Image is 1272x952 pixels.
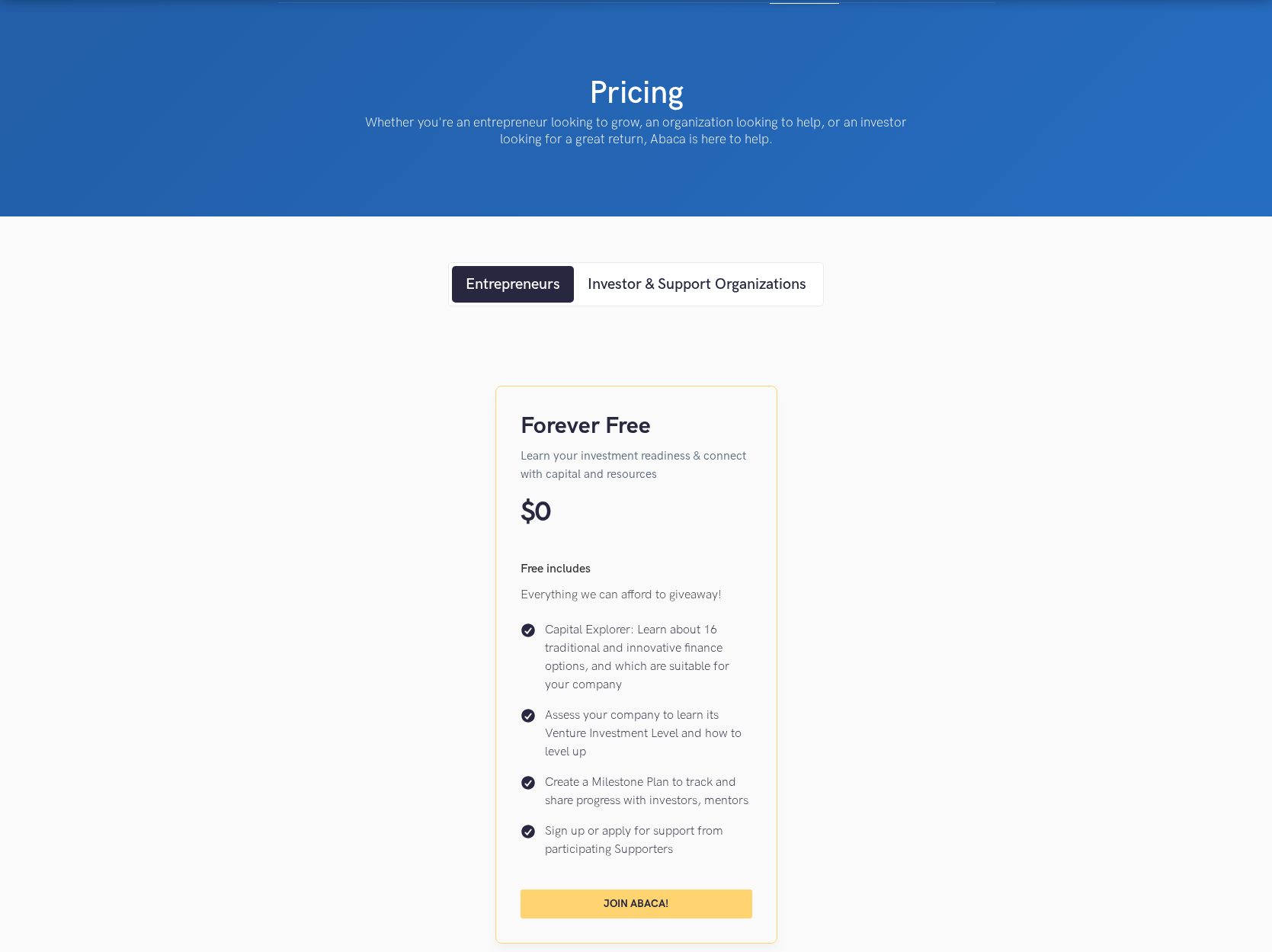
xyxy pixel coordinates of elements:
div: Investor & Support Organizations [588,273,806,296]
img: Check icon [521,623,536,638]
h1: Pricing [589,73,684,114]
strong: Free includes [521,562,591,576]
img: Check icon [521,708,536,723]
a: Join Abaca! [521,889,752,918]
p: Sign up or apply for support from participating Supporters [545,822,752,859]
p: $ [521,496,535,530]
p: Learn your investment readiness & connect with capital and resources [521,447,752,484]
p: 0 [535,496,550,530]
p: Assess your company to learn its Venture Investment Level and how to level up [545,707,752,761]
h4: Forever Free [521,411,752,441]
img: Check icon [521,775,536,790]
p: Create a Milestone Plan to track and share progress with investors, mentors [545,774,752,810]
img: Check icon [521,824,536,839]
p: Everything we can afford to giveaway! [521,586,752,604]
p: Capital Explorer: Learn about 16 traditional and innovative finance options, and which are suitab... [545,621,752,694]
div: Entrepreneurs [466,273,560,296]
p: Whether you're an entrepreneur looking to grow, an organization looking to help, or an investor l... [354,114,918,148]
